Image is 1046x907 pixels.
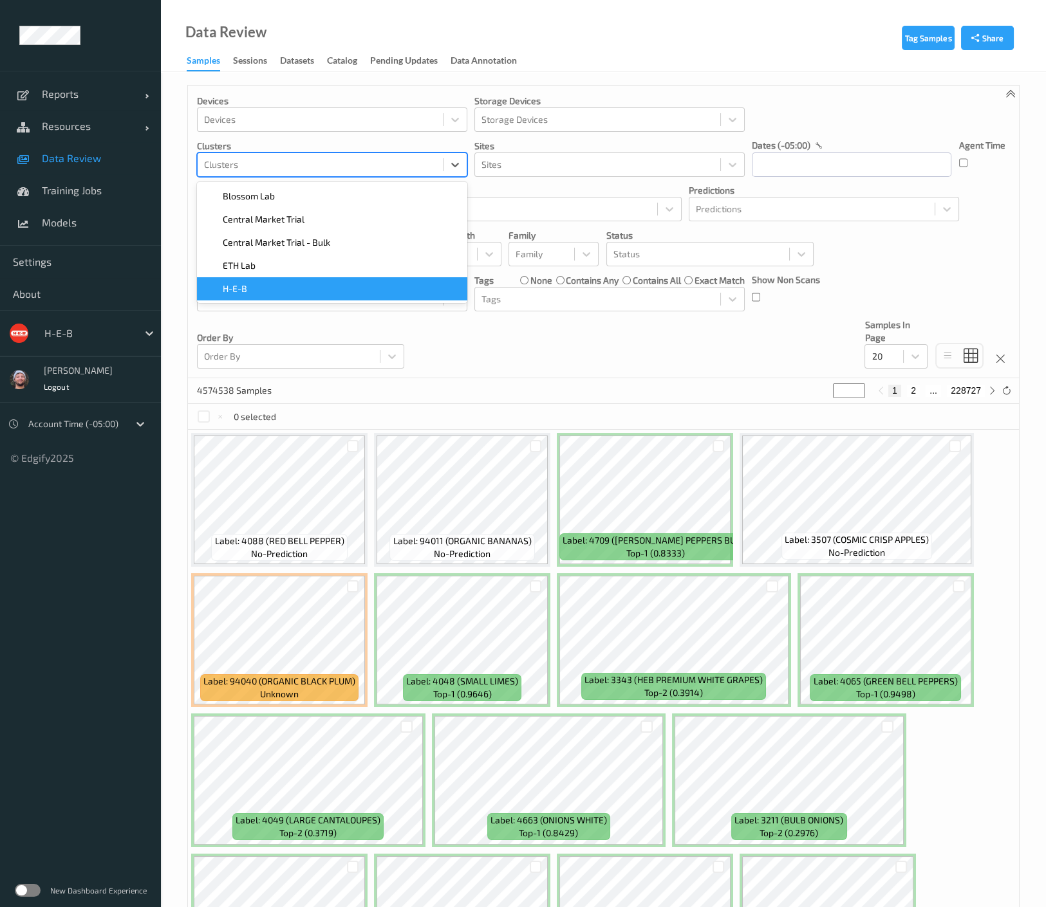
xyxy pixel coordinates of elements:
[907,385,920,396] button: 2
[584,673,763,686] span: Label: 3343 (HEB PREMIUM WHITE GRAPES)
[474,274,494,287] p: Tags
[260,688,299,701] span: unknown
[902,26,955,50] button: Tag Samples
[233,52,280,70] a: Sessions
[215,535,344,547] span: Label: 4088 (RED BELL PEPPER)
[187,52,233,71] a: Samples
[327,52,370,70] a: Catalog
[828,546,885,559] span: no-prediction
[566,274,619,287] label: contains any
[959,139,1005,152] p: Agent Time
[233,54,267,70] div: Sessions
[760,827,818,839] span: top-2 (0.2976)
[279,827,337,839] span: top-2 (0.3719)
[926,385,941,396] button: ...
[888,385,901,396] button: 1
[519,827,578,839] span: top-1 (0.8429)
[785,533,929,546] span: Label: 3507 (COSMIC CRISP APPLES)
[474,140,745,152] p: Sites
[433,688,492,701] span: top-1 (0.9646)
[856,688,915,701] span: top-1 (0.9498)
[689,184,959,197] p: Predictions
[223,236,330,249] span: Central Market Trial - Bulk
[197,384,294,397] p: 4574538 Samples
[197,331,404,344] p: Order By
[474,95,745,107] p: Storage Devices
[236,814,380,827] span: Label: 4049 (LARGE CANTALOUPES)
[451,52,530,70] a: Data Annotation
[434,547,490,560] span: no-prediction
[606,229,814,242] p: Status
[280,52,327,70] a: Datasets
[734,814,843,827] span: Label: 3211 (BULB ONIONS)
[695,274,745,287] label: exact match
[393,535,532,547] span: Label: 94011 (ORGANIC BANANAS)
[203,675,355,688] span: Label: 94040 (ORGANIC BLACK PLUM)
[633,274,681,287] label: contains all
[370,54,438,70] div: Pending Updates
[490,814,607,827] span: Label: 4663 (ONIONS WHITE)
[223,282,247,295] span: H-E-B
[947,385,985,396] button: 228727
[752,273,820,286] p: Show Non Scans
[406,675,518,688] span: Label: 4048 (SMALL LIMES)
[864,318,928,344] p: Samples In Page
[223,190,275,203] span: Blossom Lab
[370,52,451,70] a: Pending Updates
[197,140,467,152] p: Clusters
[814,675,958,688] span: Label: 4065 (GREEN BELL PEPPERS)
[961,26,1014,50] button: Share
[251,547,308,560] span: no-prediction
[530,274,552,287] label: none
[327,54,357,70] div: Catalog
[451,54,517,70] div: Data Annotation
[187,54,220,71] div: Samples
[234,410,276,423] p: 0 selected
[563,534,749,547] span: Label: 4709 ([PERSON_NAME] PEPPERS BULK)
[185,26,266,39] div: Data Review
[280,54,314,70] div: Datasets
[223,259,256,272] span: ETH Lab
[752,139,810,152] p: dates (-05:00)
[626,547,685,560] span: top-1 (0.8333)
[509,229,599,242] p: Family
[411,184,682,197] p: labels
[223,213,304,226] span: Central Market Trial
[197,95,467,107] p: Devices
[644,686,703,699] span: top-2 (0.3914)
